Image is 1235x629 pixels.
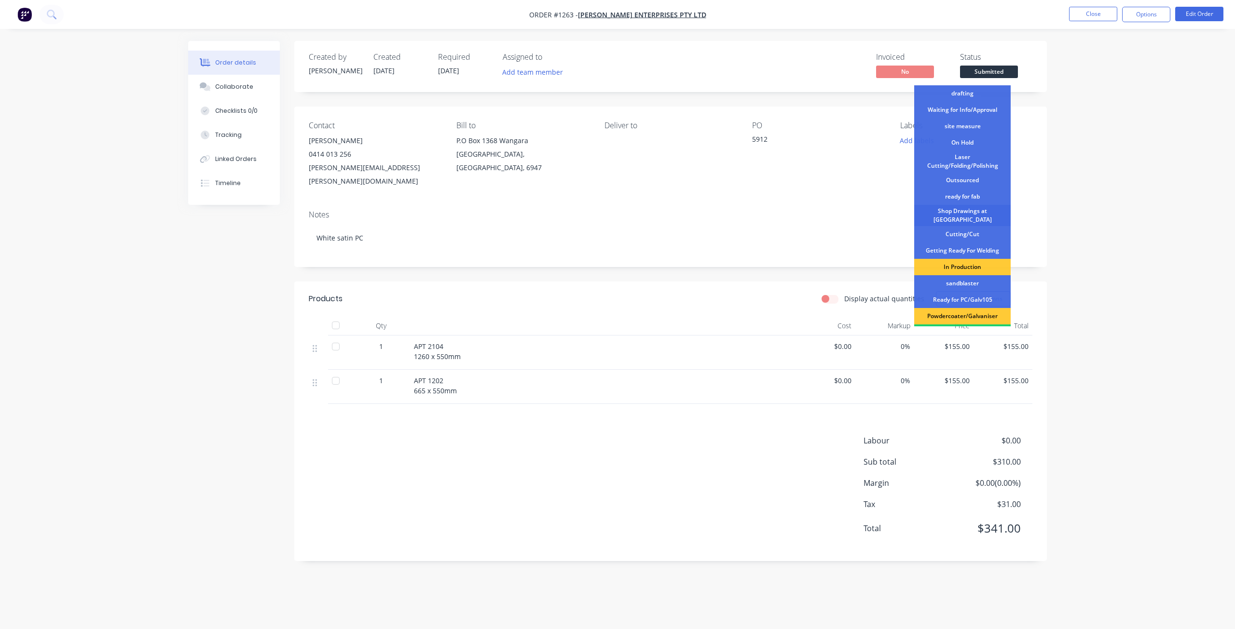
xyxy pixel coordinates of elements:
[977,375,1029,386] span: $155.00
[309,66,362,76] div: [PERSON_NAME]
[914,151,1011,172] div: Laser Cutting/Folding/Polishing
[309,121,441,130] div: Contact
[918,341,970,351] span: $155.00
[864,435,949,446] span: Labour
[456,134,589,174] div: P.O Box 1368 Wangara[GEOGRAPHIC_DATA], [GEOGRAPHIC_DATA], 6947
[949,498,1021,510] span: $31.00
[529,10,578,19] span: Order #1263 -
[414,376,457,395] span: APT 1202 665 x 550mm
[309,210,1032,219] div: Notes
[188,75,280,99] button: Collaborate
[215,131,242,139] div: Tracking
[373,66,395,75] span: [DATE]
[188,147,280,171] button: Linked Orders
[800,375,851,386] span: $0.00
[309,161,441,188] div: [PERSON_NAME][EMAIL_ADDRESS][PERSON_NAME][DOMAIN_NAME]
[438,66,459,75] span: [DATE]
[456,121,589,130] div: Bill to
[215,58,256,67] div: Order details
[918,375,970,386] span: $155.00
[960,66,1018,78] span: Submitted
[914,275,1011,292] div: sandblaster
[752,121,884,130] div: PO
[309,293,343,305] div: Products
[215,82,253,91] div: Collaborate
[864,477,949,489] span: Margin
[914,292,1011,308] div: Ready for PC/Galv105
[844,294,924,304] label: Display actual quantities
[914,205,1011,226] div: Shop Drawings at [GEOGRAPHIC_DATA]
[914,226,1011,242] div: Cutting/Cut
[215,155,257,163] div: Linked Orders
[379,341,383,351] span: 1
[1175,7,1223,21] button: Edit Order
[960,53,1032,62] div: Status
[864,522,949,534] span: Total
[1069,7,1117,21] button: Close
[352,316,410,335] div: Qty
[864,498,949,510] span: Tax
[949,456,1021,468] span: $310.00
[949,477,1021,489] span: $0.00 ( 0.00 %)
[456,147,589,174] div: [GEOGRAPHIC_DATA], [GEOGRAPHIC_DATA], 6947
[800,341,851,351] span: $0.00
[17,7,32,22] img: Factory
[914,324,1011,341] div: Ready for Delivery
[604,121,737,130] div: Deliver to
[876,66,934,78] span: No
[876,53,948,62] div: Invoiced
[914,85,1011,102] div: drafting
[497,66,568,79] button: Add team member
[949,435,1021,446] span: $0.00
[188,99,280,123] button: Checklists 0/0
[796,316,855,335] div: Cost
[914,134,1011,151] div: On Hold
[1122,7,1170,22] button: Options
[414,342,461,361] span: APT 2104 1260 x 550mm
[914,118,1011,134] div: site measure
[309,147,441,161] div: 0414 013 256
[456,134,589,147] div: P.O Box 1368 Wangara
[188,171,280,195] button: Timeline
[188,123,280,147] button: Tracking
[379,375,383,386] span: 1
[309,134,441,147] div: [PERSON_NAME]
[438,53,491,62] div: Required
[960,66,1018,80] button: Submitted
[188,51,280,75] button: Order details
[949,520,1021,537] span: $341.00
[309,53,362,62] div: Created by
[859,341,911,351] span: 0%
[373,53,426,62] div: Created
[894,134,939,147] button: Add labels
[900,121,1032,130] div: Labels
[503,66,568,79] button: Add team member
[914,188,1011,205] div: ready for fab
[859,375,911,386] span: 0%
[914,172,1011,188] div: Outsourced
[752,134,873,147] div: 5912
[864,456,949,468] span: Sub total
[578,10,706,19] a: [PERSON_NAME] Enterprises PTY LTD
[215,179,241,187] div: Timeline
[977,341,1029,351] span: $155.00
[503,53,599,62] div: Assigned to
[914,242,1011,259] div: Getting Ready For Welding
[914,259,1011,275] div: In Production
[309,223,1032,253] div: White satin PC
[309,134,441,188] div: [PERSON_NAME]0414 013 256[PERSON_NAME][EMAIL_ADDRESS][PERSON_NAME][DOMAIN_NAME]
[914,308,1011,324] div: Powdercoater/Galvaniser
[215,107,258,115] div: Checklists 0/0
[855,316,915,335] div: Markup
[914,102,1011,118] div: Waiting for Info/Approval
